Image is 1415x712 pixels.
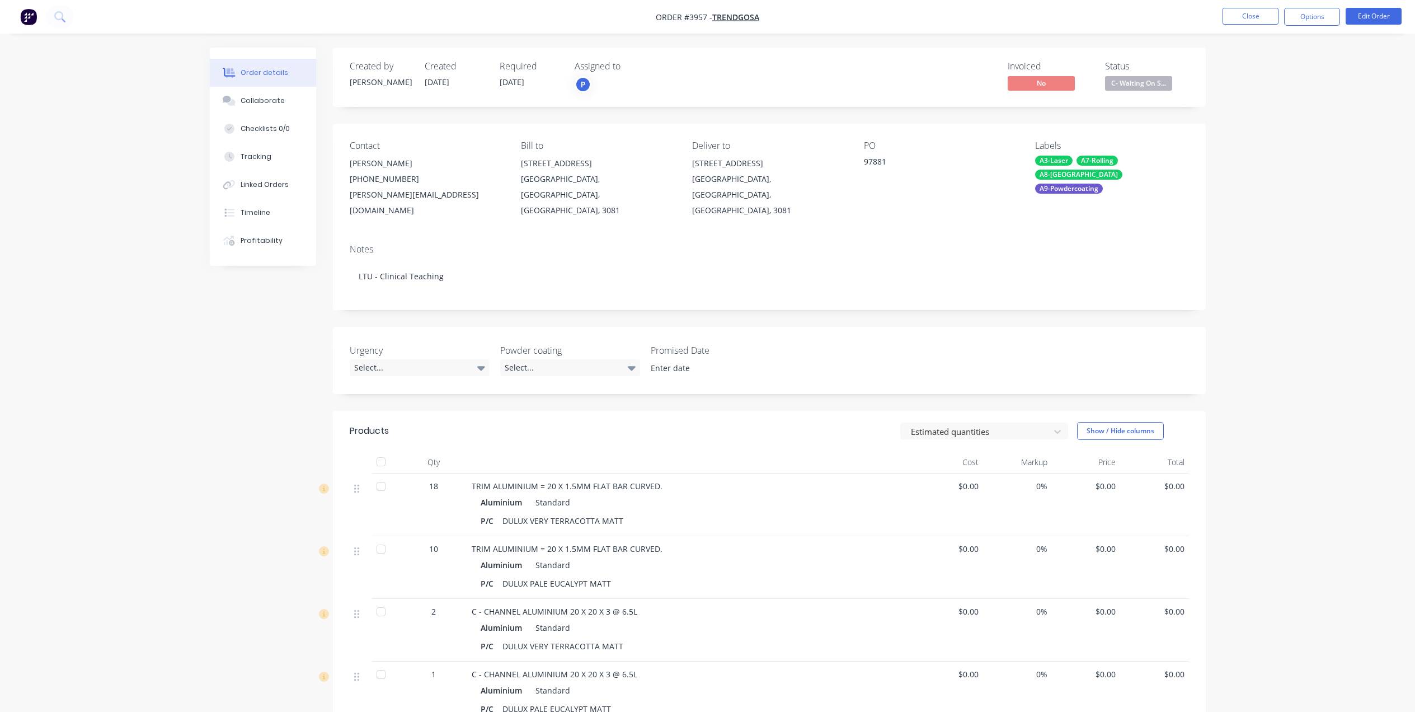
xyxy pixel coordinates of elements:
div: DULUX VERY TERRACOTTA MATT [498,638,628,654]
span: [DATE] [500,77,524,87]
div: Aluminium [481,620,526,636]
span: $0.00 [919,543,979,555]
div: [PERSON_NAME] [350,76,411,88]
div: Created [425,61,486,72]
span: C- Waiting On S... [1105,76,1172,90]
div: Total [1120,451,1189,474]
div: Standard [531,557,570,573]
span: TRIM ALUMINIUM = 20 X 1.5MM FLAT BAR CURVED. [472,544,662,554]
div: [GEOGRAPHIC_DATA], [GEOGRAPHIC_DATA], [GEOGRAPHIC_DATA], 3081 [521,171,674,218]
div: Invoiced [1008,61,1092,72]
button: Options [1284,8,1340,26]
button: C- Waiting On S... [1105,76,1172,93]
span: $0.00 [919,480,979,492]
span: $0.00 [1056,543,1116,555]
div: A8-[GEOGRAPHIC_DATA] [1035,170,1122,180]
span: $0.00 [1056,668,1116,680]
span: 0% [988,480,1047,492]
div: Products [350,424,389,438]
span: $0.00 [1056,480,1116,492]
div: Notes [350,244,1189,255]
div: P/C [481,638,498,654]
div: P/C [481,513,498,529]
div: Cost [915,451,984,474]
div: Labels [1035,140,1188,151]
div: DULUX VERY TERRACOTTA MATT [498,513,628,529]
span: $0.00 [1125,480,1184,492]
button: Checklists 0/0 [210,115,316,143]
div: Deliver to [692,140,845,151]
div: Timeline [241,208,270,218]
div: Linked Orders [241,180,289,190]
div: Standard [531,620,570,636]
div: P/C [481,575,498,592]
div: Created by [350,61,411,72]
button: Collaborate [210,87,316,115]
span: $0.00 [1125,606,1184,617]
span: $0.00 [1125,543,1184,555]
input: Enter date [643,360,782,377]
div: [PERSON_NAME][EMAIL_ADDRESS][DOMAIN_NAME] [350,187,503,218]
div: [STREET_ADDRESS][GEOGRAPHIC_DATA], [GEOGRAPHIC_DATA], [GEOGRAPHIC_DATA], 3081 [692,156,845,218]
div: Aluminium [481,557,526,573]
div: [PERSON_NAME] [350,156,503,171]
div: Profitability [241,236,283,246]
div: Order details [241,68,288,78]
button: Close [1223,8,1278,25]
div: Aluminium [481,682,526,699]
button: Show / Hide columns [1077,422,1164,440]
div: A9-Powdercoating [1035,184,1103,194]
span: C - CHANNEL ALUMINIUM 20 X 20 X 3 @ 6.5L [472,606,637,617]
span: $0.00 [919,668,979,680]
button: P [575,76,591,93]
div: [STREET_ADDRESS][GEOGRAPHIC_DATA], [GEOGRAPHIC_DATA], [GEOGRAPHIC_DATA], 3081 [521,156,674,218]
div: [STREET_ADDRESS] [521,156,674,171]
span: 0% [988,668,1047,680]
div: [STREET_ADDRESS] [692,156,845,171]
label: Promised Date [651,344,791,357]
button: Edit Order [1346,8,1402,25]
span: $0.00 [919,606,979,617]
img: Factory [20,8,37,25]
span: 0% [988,543,1047,555]
div: Assigned to [575,61,687,72]
div: LTU - Clinical Teaching [350,259,1189,293]
button: Tracking [210,143,316,171]
span: $0.00 [1125,668,1184,680]
div: A7-Rolling [1076,156,1118,166]
div: A3-Laser [1035,156,1073,166]
span: TRIM ALUMINIUM = 20 X 1.5MM FLAT BAR CURVED. [472,481,662,491]
div: Tracking [241,152,271,162]
div: Aluminium [481,494,526,510]
span: 18 [429,480,438,492]
div: [GEOGRAPHIC_DATA], [GEOGRAPHIC_DATA], [GEOGRAPHIC_DATA], 3081 [692,171,845,218]
div: Status [1105,61,1189,72]
a: Trendgosa [712,12,759,22]
div: Select... [350,359,490,376]
div: Checklists 0/0 [241,124,290,134]
div: PO [864,140,1017,151]
span: [DATE] [425,77,449,87]
div: 97881 [864,156,1004,171]
div: Required [500,61,561,72]
div: Standard [531,682,570,699]
div: Collaborate [241,96,285,106]
span: 1 [431,668,436,680]
span: Order #3957 - [656,12,712,22]
div: Markup [983,451,1052,474]
span: No [1008,76,1075,90]
button: Profitability [210,227,316,255]
div: Select... [500,359,640,376]
span: 2 [431,606,436,617]
span: 0% [988,606,1047,617]
span: $0.00 [1056,606,1116,617]
div: [PHONE_NUMBER] [350,171,503,187]
div: [PERSON_NAME][PHONE_NUMBER][PERSON_NAME][EMAIL_ADDRESS][DOMAIN_NAME] [350,156,503,218]
div: Qty [400,451,467,474]
label: Urgency [350,344,490,357]
button: Timeline [210,199,316,227]
span: C - CHANNEL ALUMINIUM 20 X 20 X 3 @ 6.5L [472,669,637,680]
button: Linked Orders [210,171,316,199]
